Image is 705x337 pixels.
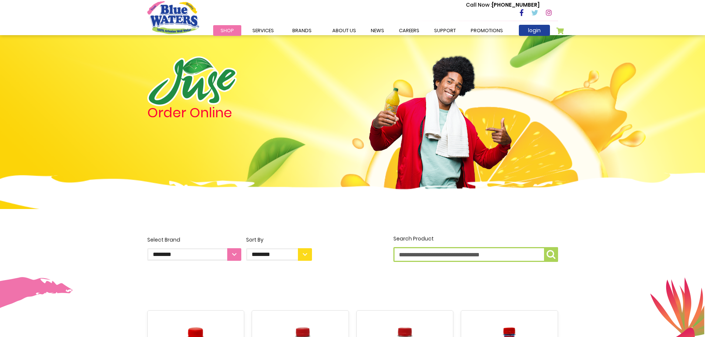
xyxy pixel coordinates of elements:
span: Brands [292,27,312,34]
img: man.png [368,43,513,201]
span: Call Now : [466,1,492,9]
div: Sort By [246,236,312,244]
a: careers [392,25,427,36]
img: search-icon.png [547,250,555,259]
input: Search Product [393,247,558,262]
a: support [427,25,463,36]
button: Search Product [544,247,558,262]
a: Promotions [463,25,510,36]
a: News [363,25,392,36]
img: logo [147,56,237,106]
label: Search Product [393,235,558,262]
p: [PHONE_NUMBER] [466,1,540,9]
span: Services [252,27,274,34]
select: Select Brand [147,248,241,261]
a: store logo [147,1,199,34]
h4: Order Online [147,106,312,119]
span: Shop [221,27,234,34]
a: login [519,25,550,36]
select: Sort By [246,248,312,261]
label: Select Brand [147,236,241,261]
a: about us [325,25,363,36]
